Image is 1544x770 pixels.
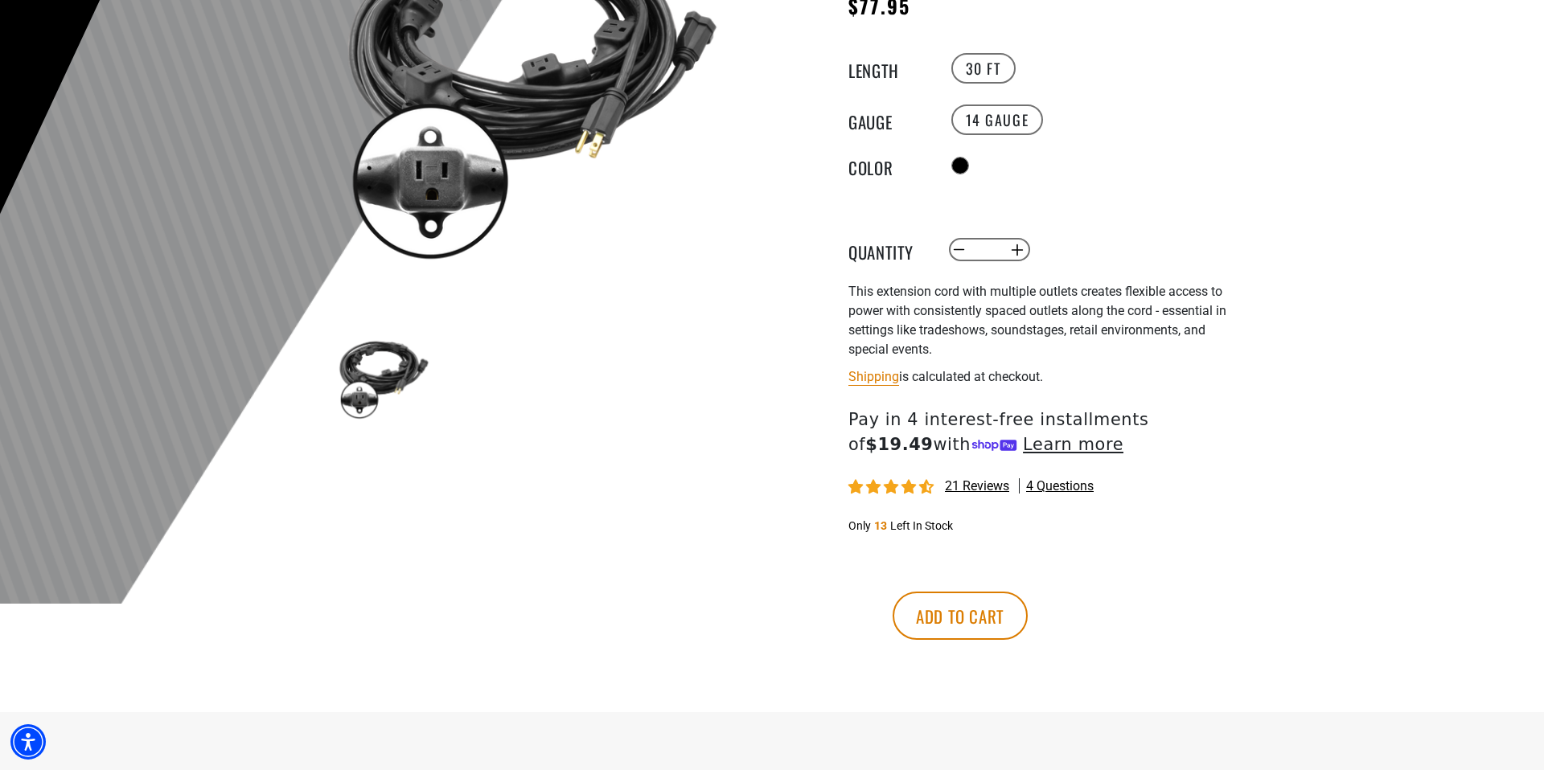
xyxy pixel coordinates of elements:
label: 14 Gauge [951,104,1044,135]
span: 13 [874,519,887,532]
span: Left In Stock [890,519,953,532]
img: black [337,329,430,422]
a: Shipping [848,369,899,384]
span: 4.71 stars [848,480,937,495]
label: 30 FT [951,53,1016,84]
label: Quantity [848,240,929,260]
div: is calculated at checkout. [848,366,1242,387]
span: Only [848,519,871,532]
span: 4 questions [1026,477,1094,495]
span: 21 reviews [945,478,1009,494]
button: Add to cart [893,592,1028,640]
legend: Gauge [848,109,929,130]
legend: Color [848,155,929,176]
span: This extension cord with multiple outlets creates flexible access to power with consistently spac... [848,284,1226,357]
legend: Length [848,58,929,79]
div: Accessibility Menu [10,724,46,760]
